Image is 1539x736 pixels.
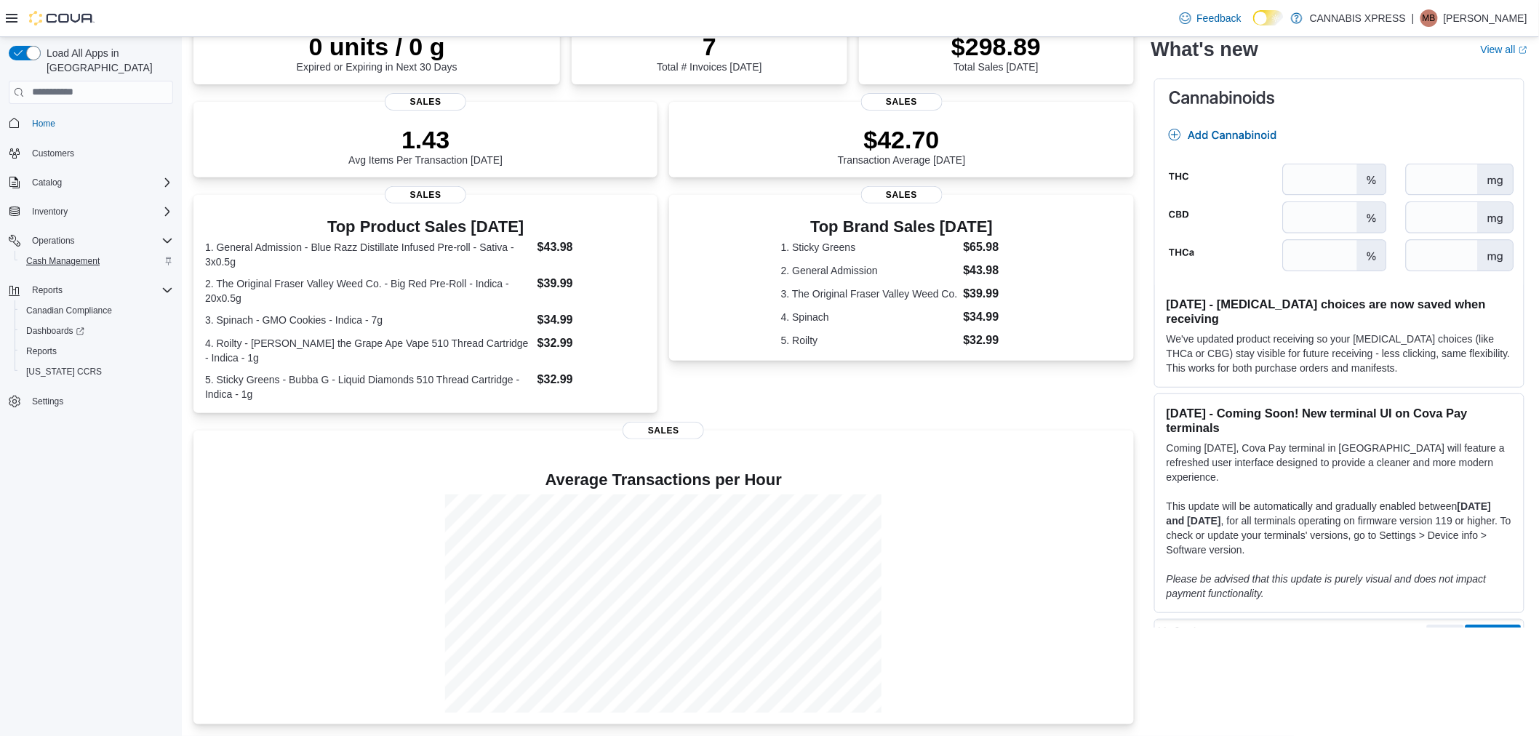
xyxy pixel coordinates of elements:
[41,46,173,75] span: Load All Apps in [GEOGRAPHIC_DATA]
[385,93,466,111] span: Sales
[861,93,943,111] span: Sales
[1167,499,1512,557] p: This update will be automatically and gradually enabled between , for all terminals operating on ...
[26,345,57,357] span: Reports
[1167,573,1487,599] em: Please be advised that this update is purely visual and does not impact payment functionality.
[205,471,1122,489] h4: Average Transactions per Hour
[26,232,173,249] span: Operations
[623,422,704,439] span: Sales
[3,391,179,412] button: Settings
[26,366,102,377] span: [US_STATE] CCRS
[20,322,173,340] span: Dashboards
[26,325,84,337] span: Dashboards
[1197,11,1242,25] span: Feedback
[1310,9,1406,27] p: CANNABIS XPRESS
[20,343,173,360] span: Reports
[781,287,958,301] dt: 3. The Original Fraser Valley Weed Co.
[1151,38,1258,61] h2: What's new
[32,177,62,188] span: Catalog
[20,343,63,360] a: Reports
[1167,406,1512,435] h3: [DATE] - Coming Soon! New terminal UI on Cova Pay terminals
[385,186,466,204] span: Sales
[537,275,647,292] dd: $39.99
[1423,9,1436,27] span: MB
[205,276,532,305] dt: 2. The Original Fraser Valley Weed Co. - Big Red Pre-Roll - Indica - 20x0.5g
[1253,25,1254,26] span: Dark Mode
[1167,332,1512,375] p: We've updated product receiving so your [MEDICAL_DATA] choices (like THCa or CBG) stay visible fo...
[838,125,966,154] p: $42.70
[964,285,1023,303] dd: $39.99
[15,251,179,271] button: Cash Management
[29,11,95,25] img: Cova
[20,302,173,319] span: Canadian Compliance
[20,363,173,380] span: Washington CCRS
[1481,44,1527,55] a: View allExternal link
[26,114,173,132] span: Home
[26,203,173,220] span: Inventory
[964,308,1023,326] dd: $34.99
[26,281,173,299] span: Reports
[537,239,647,256] dd: $43.98
[657,32,761,61] p: 7
[32,206,68,217] span: Inventory
[781,333,958,348] dt: 5. Roilty
[26,392,173,410] span: Settings
[15,300,179,321] button: Canadian Compliance
[3,201,179,222] button: Inventory
[205,313,532,327] dt: 3. Spinach - GMO Cookies - Indica - 7g
[15,361,179,382] button: [US_STATE] CCRS
[1167,500,1491,527] strong: [DATE] and [DATE]
[537,335,647,352] dd: $32.99
[781,240,958,255] dt: 1. Sticky Greens
[26,174,68,191] button: Catalog
[838,125,966,166] div: Transaction Average [DATE]
[3,280,179,300] button: Reports
[205,336,532,365] dt: 4. Roilty - [PERSON_NAME] the Grape Ape Vape 510 Thread Cartridge - Indica - 1g
[20,302,118,319] a: Canadian Compliance
[1412,9,1415,27] p: |
[20,363,108,380] a: [US_STATE] CCRS
[1444,9,1527,27] p: [PERSON_NAME]
[26,174,173,191] span: Catalog
[26,144,173,162] span: Customers
[1420,9,1438,27] div: Maggie Baillargeon
[297,32,457,61] p: 0 units / 0 g
[26,393,69,410] a: Settings
[26,203,73,220] button: Inventory
[205,372,532,401] dt: 5. Sticky Greens - Bubba G - Liquid Diamonds 510 Thread Cartridge - Indica - 1g
[951,32,1041,61] p: $298.89
[205,218,646,236] h3: Top Product Sales [DATE]
[32,396,63,407] span: Settings
[32,284,63,296] span: Reports
[537,371,647,388] dd: $32.99
[861,186,943,204] span: Sales
[1167,297,1512,326] h3: [DATE] - [MEDICAL_DATA] choices are now saved when receiving
[26,145,80,162] a: Customers
[26,115,61,132] a: Home
[964,239,1023,256] dd: $65.98
[657,32,761,73] div: Total # Invoices [DATE]
[15,341,179,361] button: Reports
[1253,10,1284,25] input: Dark Mode
[951,32,1041,73] div: Total Sales [DATE]
[26,281,68,299] button: Reports
[964,262,1023,279] dd: $43.98
[3,143,179,164] button: Customers
[964,332,1023,349] dd: $32.99
[20,322,90,340] a: Dashboards
[1174,4,1247,33] a: Feedback
[205,240,532,269] dt: 1. General Admission - Blue Razz Distillate Infused Pre-roll - Sativa - 3x0.5g
[3,231,179,251] button: Operations
[26,305,112,316] span: Canadian Compliance
[537,311,647,329] dd: $34.99
[15,321,179,341] a: Dashboards
[1519,46,1527,55] svg: External link
[32,118,55,129] span: Home
[20,252,173,270] span: Cash Management
[1167,441,1512,484] p: Coming [DATE], Cova Pay terminal in [GEOGRAPHIC_DATA] will feature a refreshed user interface des...
[26,232,81,249] button: Operations
[781,263,958,278] dt: 2. General Admission
[9,107,173,450] nav: Complex example
[297,32,457,73] div: Expired or Expiring in Next 30 Days
[3,172,179,193] button: Catalog
[20,252,105,270] a: Cash Management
